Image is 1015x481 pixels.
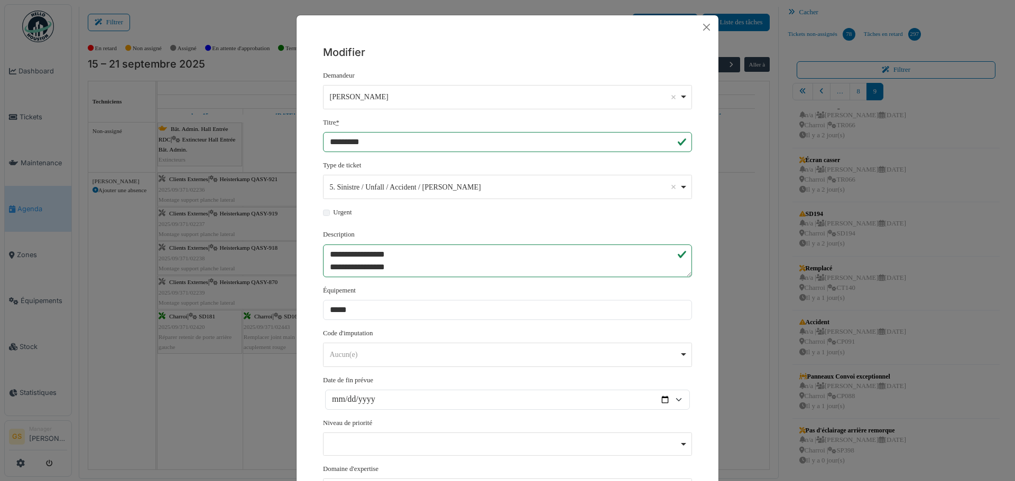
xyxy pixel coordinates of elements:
[323,464,379,474] label: Domaine d'expertise
[323,71,355,81] label: Demandeur
[336,119,339,126] abbr: Requis
[668,182,679,192] button: Remove item: '730'
[323,328,373,338] label: Code d'imputation
[323,418,372,428] label: Niveau de priorité
[323,118,339,128] label: Titre
[323,44,692,60] h5: Modifier
[330,182,679,193] div: 5. Sinistre / Unfall / Accident / [PERSON_NAME]
[323,286,356,296] label: Équipement
[323,375,373,385] label: Date de fin prévue
[668,92,679,102] button: Remove item: '13240'
[323,161,361,171] label: Type de ticket
[330,349,679,360] div: Aucun(e)
[333,208,352,218] label: Urgent
[323,230,355,240] label: Description
[330,91,679,102] div: [PERSON_NAME]
[699,20,714,35] button: Close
